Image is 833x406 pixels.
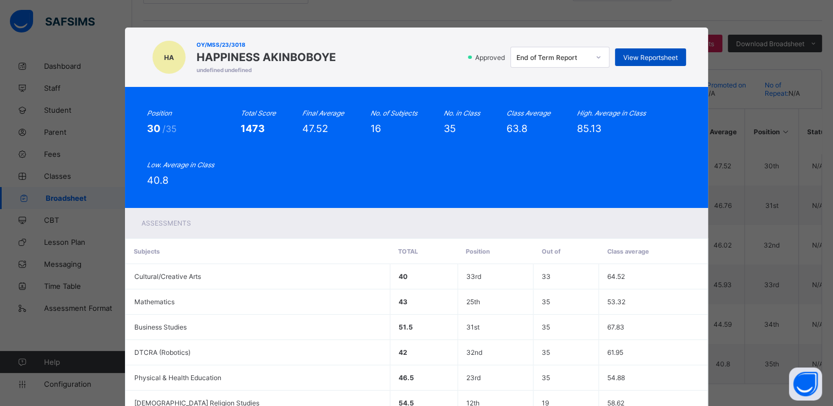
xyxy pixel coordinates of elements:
[507,109,551,117] i: Class Average
[789,367,822,400] button: Open asap
[197,51,336,64] span: HAPPINESS AKINBOBOYE
[147,174,168,186] span: 40.8
[134,298,175,306] span: Mathematics
[162,123,177,134] span: /35
[141,219,191,227] span: Assessments
[466,272,481,281] span: 33rd
[542,323,550,331] span: 35
[147,161,214,169] i: Low. Average in Class
[466,348,482,356] span: 32nd
[398,248,418,255] span: Total
[542,374,550,382] span: 35
[542,348,550,356] span: 35
[577,123,601,134] span: 85.13
[623,53,678,62] span: View Reportsheet
[302,123,328,134] span: 47.52
[444,109,480,117] i: No. in Class
[197,67,336,73] span: undefined undefined
[371,123,381,134] span: 16
[134,248,160,255] span: Subjects
[241,123,265,134] span: 1473
[607,374,625,382] span: 54.88
[466,374,481,382] span: 23rd
[399,323,413,331] span: 51.5
[147,109,172,117] i: Position
[444,123,456,134] span: 35
[577,109,646,117] i: High. Average in Class
[542,248,560,255] span: Out of
[134,374,221,382] span: Physical & Health Education
[302,109,344,117] i: Final Average
[399,272,407,281] span: 40
[466,298,480,306] span: 25th
[542,298,550,306] span: 35
[607,323,624,331] span: 67.83
[516,53,589,62] div: End of Term Report
[507,123,527,134] span: 63.8
[164,53,174,62] span: HA
[399,348,407,356] span: 42
[607,298,625,306] span: 53.32
[607,348,623,356] span: 61.95
[474,53,508,62] span: Approved
[134,348,190,356] span: DTCRA (Robotics)
[197,41,336,48] span: OY/MSS/23/3018
[399,374,414,382] span: 46.5
[466,323,480,331] span: 31st
[134,323,187,331] span: Business Studies
[607,248,649,255] span: Class average
[371,109,417,117] i: No. of Subjects
[607,272,625,281] span: 64.52
[399,298,407,306] span: 43
[241,109,276,117] i: Total Score
[147,123,162,134] span: 30
[542,272,551,281] span: 33
[466,248,490,255] span: Position
[134,272,201,281] span: Cultural/Creative Arts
